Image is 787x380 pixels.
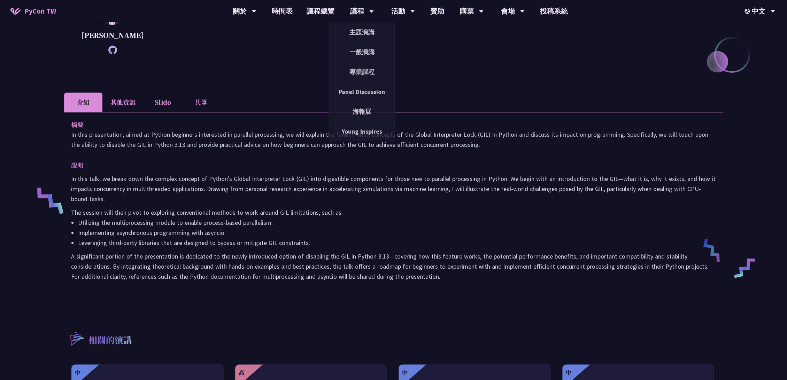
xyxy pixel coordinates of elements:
a: 主題演講 [329,24,395,40]
p: [PERSON_NAME] [82,30,144,40]
div: 中 [75,369,80,377]
a: 一般演講 [329,44,395,60]
a: Young Inspires [329,123,395,140]
li: 其他資訊 [102,93,144,112]
p: The session will then pivot to exploring conventional methods to work around GIL limitations, suc... [71,207,716,217]
span: PyCon TW [24,6,56,16]
p: 說明 [71,160,702,170]
li: Utilizing the multiprocessing module to enable process-based parallelism. [78,217,716,228]
div: 中 [402,369,408,377]
a: 海報展 [329,103,395,120]
p: A significant portion of the presentation is dedicated to the newly introduced option of disablin... [71,251,716,282]
li: Slido [144,93,182,112]
li: 共筆 [182,93,220,112]
p: In this talk, we break down the complex concept of Python’s Global Interpreter Lock (GIL) into di... [71,174,716,204]
li: Leveraging third-party libraries that are designed to bypass or mitigate GIL constraints. [78,238,716,248]
img: Locale Icon [744,9,751,14]
p: 相關的演講 [88,334,132,348]
li: Implementing asynchronous programming with asyncio. [78,228,716,238]
p: In this presentation, aimed at Python beginners interested in parallel processing, we will explai... [71,129,716,150]
img: Home icon of PyCon TW 2025 [10,8,21,15]
li: 介紹 [64,93,102,112]
a: 專業課程 [329,64,395,80]
a: PyCon TW [3,2,63,20]
a: Panel Discussion [329,84,395,100]
div: 中 [566,369,571,377]
img: r3.8d01567.svg [60,322,93,355]
div: 高 [239,369,244,377]
p: 摘要 [71,119,702,129]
